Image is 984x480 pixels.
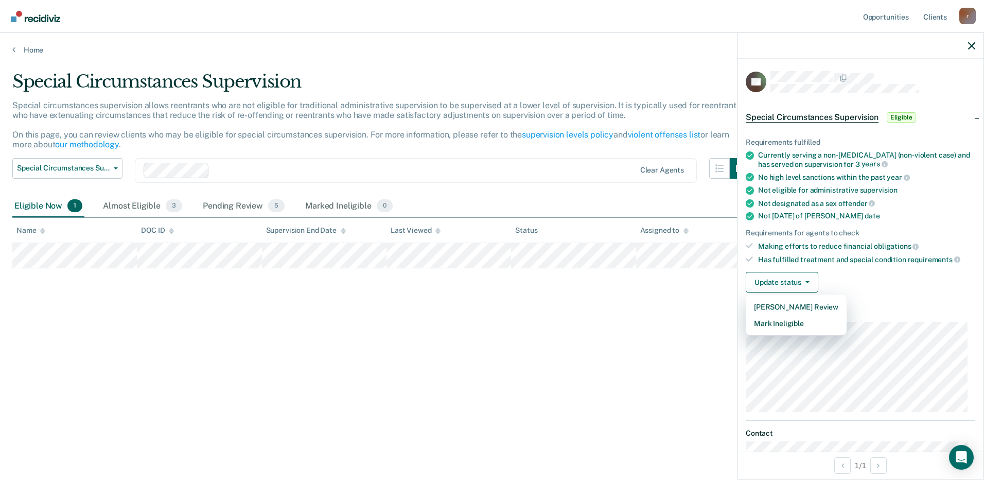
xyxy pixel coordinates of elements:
[834,457,851,474] button: Previous Opportunity
[737,101,983,134] div: Special Circumstances SupervisionEligible
[838,199,875,208] span: offender
[201,195,287,218] div: Pending Review
[758,186,975,195] div: Not eligible for administrative
[746,138,975,147] div: Requirements fulfilled
[746,299,847,315] button: [PERSON_NAME] Review
[55,140,119,149] a: our methodology
[758,173,975,182] div: No high level sanctions within the past
[758,199,975,208] div: Not designated as a sex
[746,315,847,332] button: Mark Ineligible
[11,11,60,22] img: Recidiviz
[887,112,916,123] span: Eligible
[860,186,898,194] span: supervision
[746,429,975,438] dt: Contact
[640,166,684,175] div: Clear agents
[268,199,285,213] span: 5
[628,130,701,140] a: violent offenses list
[874,242,919,250] span: obligations
[141,226,174,235] div: DOC ID
[758,255,975,264] div: Has fulfilled treatment and special condition
[758,151,975,168] div: Currently serving a non-[MEDICAL_DATA] (non-violent case) and has served on supervision for 3
[640,226,689,235] div: Assigned to
[303,195,395,218] div: Marked Ineligible
[12,45,972,55] a: Home
[12,71,750,100] div: Special Circumstances Supervision
[862,160,888,168] span: years
[67,199,82,213] span: 1
[266,226,346,235] div: Supervision End Date
[865,212,880,220] span: date
[12,100,741,150] p: Special circumstances supervision allows reentrants who are not eligible for traditional administ...
[870,457,887,474] button: Next Opportunity
[377,199,393,213] span: 0
[101,195,184,218] div: Almost Eligible
[949,445,974,470] div: Open Intercom Messenger
[887,173,909,181] span: year
[746,272,818,293] button: Update status
[746,309,975,318] dt: Supervision
[746,112,878,123] span: Special Circumstances Supervision
[959,8,976,24] button: Profile dropdown button
[746,229,975,237] div: Requirements for agents to check
[17,164,110,173] span: Special Circumstances Supervision
[758,212,975,220] div: Not [DATE] of [PERSON_NAME]
[959,8,976,24] div: r
[522,130,613,140] a: supervision levels policy
[758,242,975,251] div: Making efforts to reduce financial
[16,226,45,235] div: Name
[166,199,182,213] span: 3
[515,226,537,235] div: Status
[908,255,960,264] span: requirements
[12,195,84,218] div: Eligible Now
[737,452,983,479] div: 1 / 1
[391,226,441,235] div: Last Viewed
